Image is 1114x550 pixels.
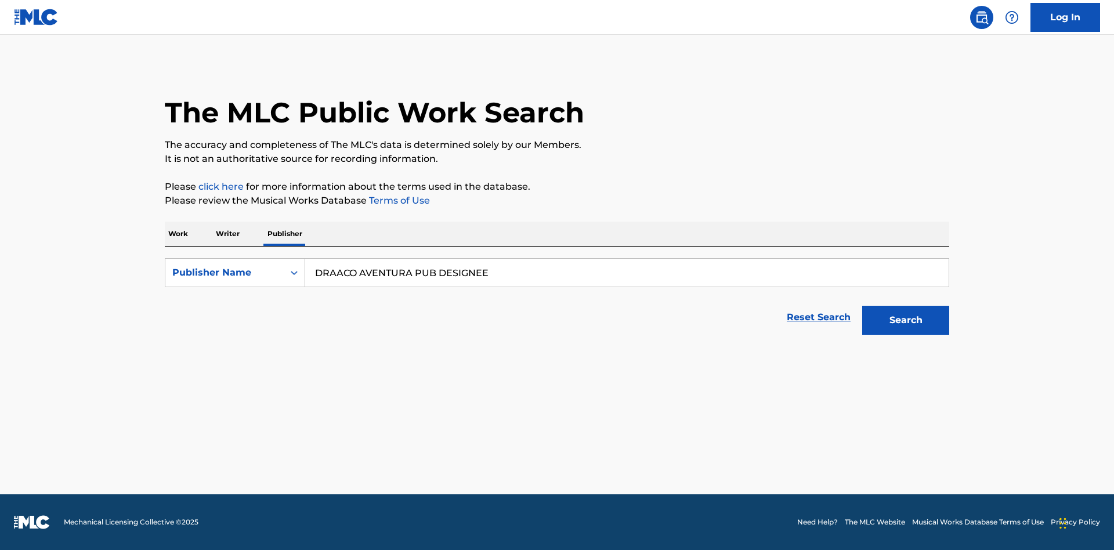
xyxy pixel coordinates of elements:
p: Writer [212,222,243,246]
p: The accuracy and completeness of The MLC's data is determined solely by our Members. [165,138,949,152]
a: click here [198,181,244,192]
div: Drag [1059,506,1066,541]
span: Mechanical Licensing Collective © 2025 [64,517,198,527]
iframe: Chat Widget [1056,494,1114,550]
a: Public Search [970,6,993,29]
div: Publisher Name [172,266,277,280]
img: MLC Logo [14,9,59,26]
img: help [1005,10,1019,24]
h1: The MLC Public Work Search [165,95,584,130]
button: Search [862,306,949,335]
a: Need Help? [797,517,838,527]
img: search [975,10,989,24]
div: Help [1000,6,1023,29]
p: It is not an authoritative source for recording information. [165,152,949,166]
img: logo [14,515,50,529]
a: Musical Works Database Terms of Use [912,517,1044,527]
a: Log In [1030,3,1100,32]
a: Terms of Use [367,195,430,206]
a: Privacy Policy [1051,517,1100,527]
form: Search Form [165,258,949,341]
p: Work [165,222,191,246]
a: The MLC Website [845,517,905,527]
a: Reset Search [781,305,856,330]
p: Publisher [264,222,306,246]
p: Please for more information about the terms used in the database. [165,180,949,194]
p: Please review the Musical Works Database [165,194,949,208]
